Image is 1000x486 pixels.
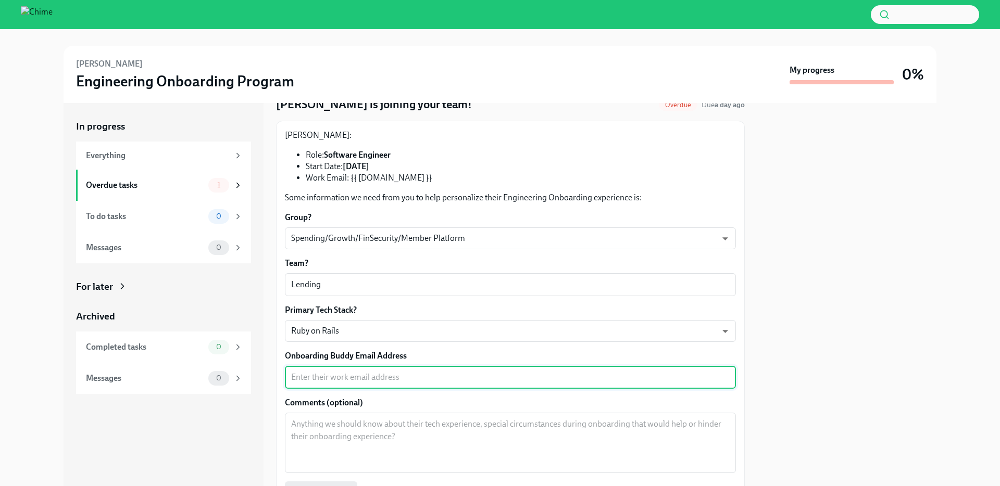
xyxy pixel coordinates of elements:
span: 0 [210,374,228,382]
strong: a day ago [715,100,745,109]
div: Messages [86,242,204,253]
textarea: Lending [291,278,730,291]
h6: [PERSON_NAME] [76,58,143,70]
div: Everything [86,150,229,161]
a: In progress [76,120,251,133]
img: Chime [21,6,53,23]
p: Some information we need from you to help personalize their Engineering Onboarding experience is: [285,192,736,203]
a: Messages0 [76,363,251,394]
span: Due [702,100,745,109]
a: Everything [76,142,251,170]
span: Overdue [659,101,697,109]
span: September 14th, 2025 11:00 [702,100,745,110]
span: 0 [210,244,228,251]
li: Work Email: {{ [DOMAIN_NAME] }} [306,172,736,184]
strong: [DATE] [343,161,369,171]
div: Overdue tasks [86,180,204,191]
div: Spending/Growth/FinSecurity/Member Platform [285,227,736,249]
div: To do tasks [86,211,204,222]
strong: My progress [790,65,834,76]
div: Ruby on Rails [285,320,736,342]
li: Start Date: [306,161,736,172]
label: Group? [285,212,736,223]
strong: Software Engineer [324,150,391,160]
a: Messages0 [76,232,251,263]
label: Comments (optional) [285,397,736,408]
a: Archived [76,310,251,323]
a: For later [76,280,251,293]
h4: [PERSON_NAME] is joining your team! [276,97,472,112]
div: Messages [86,373,204,384]
label: Primary Tech Stack? [285,304,736,316]
label: Onboarding Buddy Email Address [285,350,736,362]
span: 0 [210,212,228,220]
label: Team? [285,258,736,269]
a: Overdue tasks1 [76,170,251,201]
p: [PERSON_NAME]: [285,130,736,141]
span: 0 [210,343,228,351]
h3: Engineering Onboarding Program [76,72,294,91]
li: Role: [306,149,736,161]
h3: 0% [902,65,924,84]
div: Completed tasks [86,341,204,353]
a: Completed tasks0 [76,331,251,363]
div: For later [76,280,113,293]
span: 1 [211,181,227,189]
a: To do tasks0 [76,201,251,232]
